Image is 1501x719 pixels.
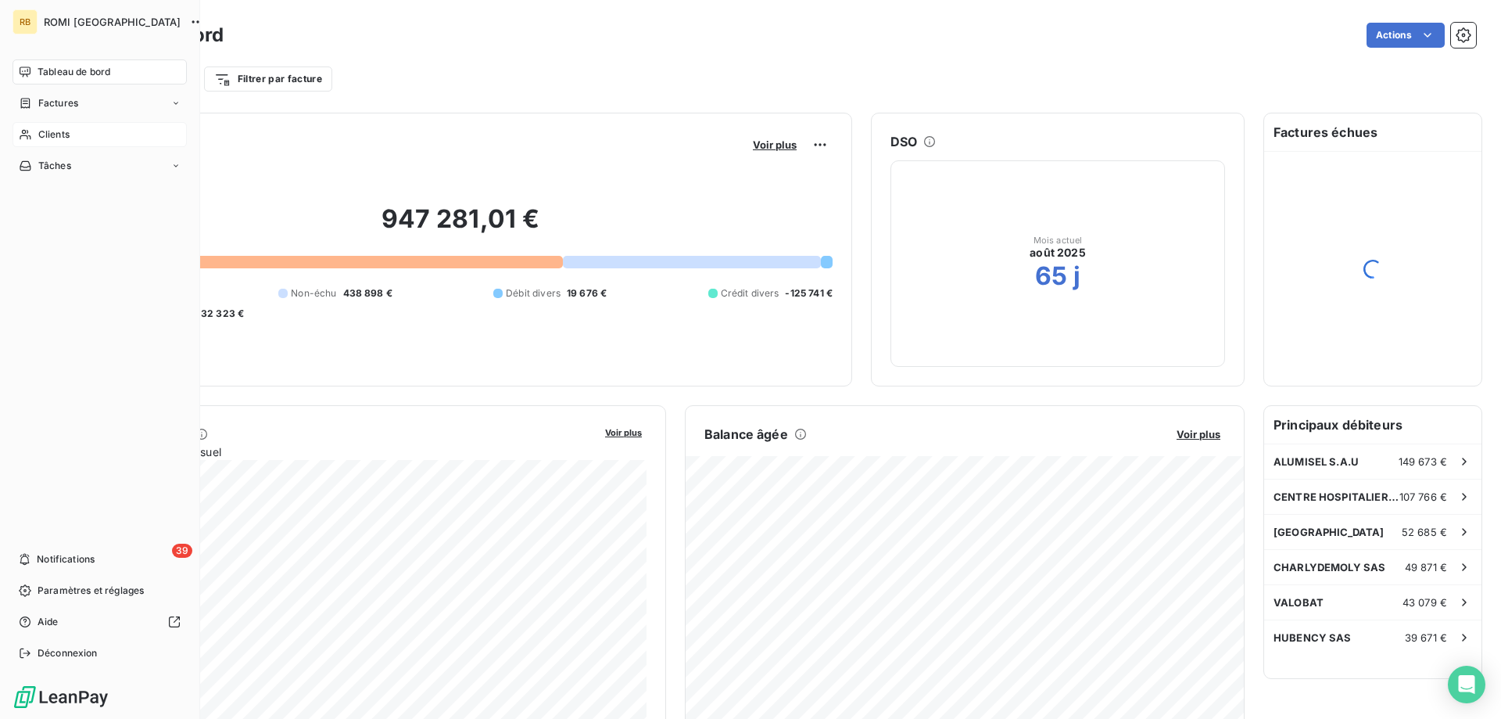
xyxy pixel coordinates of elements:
[13,59,187,84] a: Tableau de bord
[38,96,78,110] span: Factures
[38,584,144,598] span: Paramètres et réglages
[1034,235,1083,245] span: Mois actuel
[13,9,38,34] div: RB
[1172,427,1225,441] button: Voir plus
[38,159,71,173] span: Tâches
[1274,526,1385,538] span: [GEOGRAPHIC_DATA]
[1402,526,1447,538] span: 52 685 €
[1367,23,1445,48] button: Actions
[88,203,833,250] h2: 947 281,01 €
[506,286,561,300] span: Débit divers
[1030,245,1085,261] span: août 2025
[704,425,788,444] h6: Balance âgée
[88,444,594,460] span: Chiffre d'affaires mensuel
[605,427,642,438] span: Voir plus
[38,128,70,142] span: Clients
[1402,596,1447,609] span: 43 079 €
[753,138,797,151] span: Voir plus
[1274,596,1324,609] span: VALOBAT
[13,685,109,710] img: Logo LeanPay
[600,425,647,439] button: Voir plus
[343,286,392,300] span: 438 898 €
[38,615,59,629] span: Aide
[748,138,801,152] button: Voir plus
[890,132,917,151] h6: DSO
[1264,113,1481,151] h6: Factures échues
[1399,491,1447,503] span: 107 766 €
[1405,631,1447,644] span: 39 671 €
[196,307,244,321] span: -32 323 €
[44,16,181,28] span: ROMI [GEOGRAPHIC_DATA]
[37,552,95,566] span: Notifications
[567,286,607,300] span: 19 676 €
[172,544,192,558] span: 39
[38,646,98,660] span: Déconnexion
[13,578,187,603] a: Paramètres et réglages
[38,65,110,79] span: Tableau de bord
[1073,261,1080,292] h2: j
[1264,406,1481,444] h6: Principaux débiteurs
[13,122,187,147] a: Clients
[1399,455,1447,468] span: 149 673 €
[1274,455,1359,468] span: ALUMISEL S.A.U
[721,286,779,300] span: Crédit divers
[1274,491,1399,503] span: CENTRE HOSPITALIER [GEOGRAPHIC_DATA]
[13,609,187,635] a: Aide
[204,67,332,92] button: Filtrer par facture
[1177,428,1220,440] span: Voir plus
[291,286,336,300] span: Non-échu
[1448,666,1485,703] div: Open Intercom Messenger
[13,91,187,116] a: Factures
[1274,631,1352,644] span: HUBENCY SAS
[1035,261,1067,292] h2: 65
[1405,561,1447,573] span: 49 871 €
[1274,561,1385,573] span: CHARLYDEMOLY SAS
[785,286,833,300] span: -125 741 €
[13,153,187,178] a: Tâches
